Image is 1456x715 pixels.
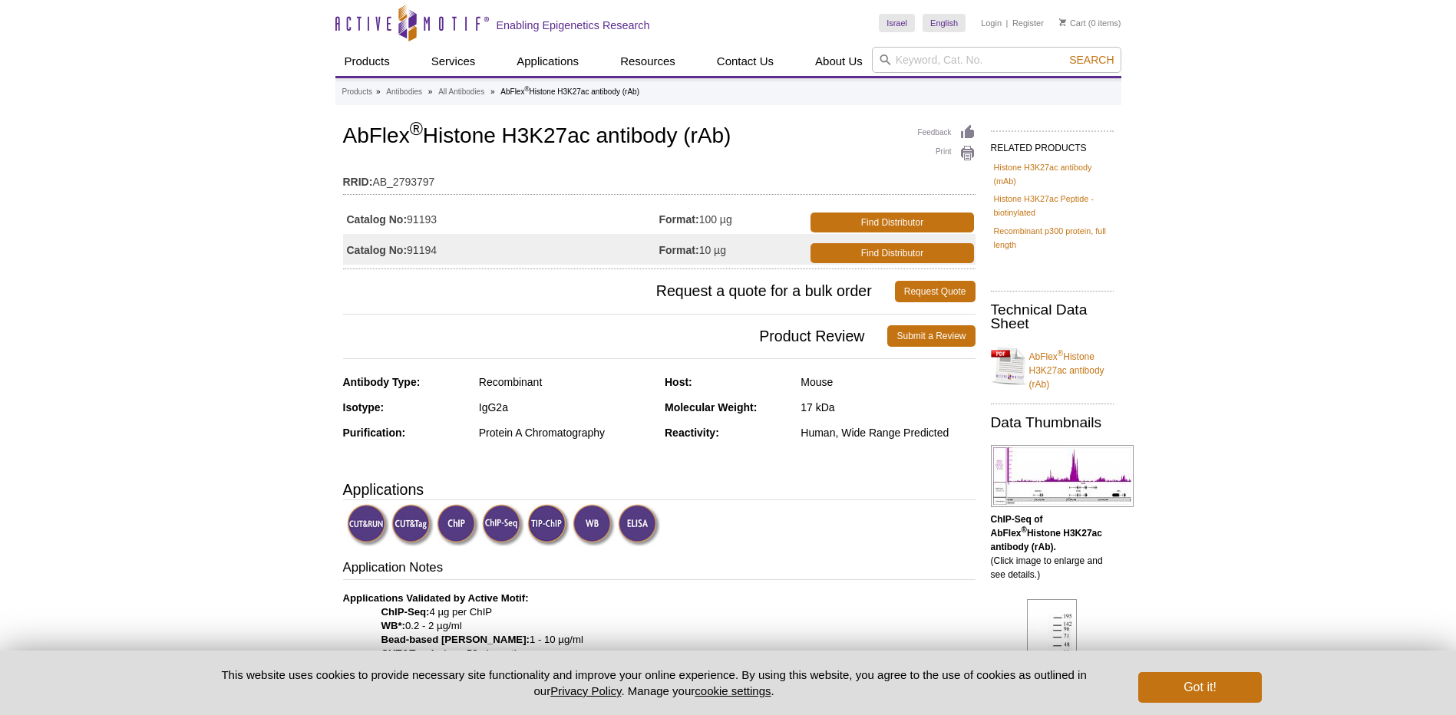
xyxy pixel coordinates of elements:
[1059,18,1066,26] img: Your Cart
[381,634,530,645] strong: Bead-based [PERSON_NAME]:
[611,47,685,76] a: Resources
[879,14,915,32] a: Israel
[343,376,421,388] strong: Antibody Type:
[527,504,570,546] img: TIP-ChIP Validated
[991,512,1114,582] p: (Click image to enlarge and see details.)
[991,416,1114,430] h2: Data Thumbnails
[1058,349,1063,357] sup: ®
[422,47,485,76] a: Services
[659,234,808,265] td: 10 µg
[347,213,408,226] strong: Catalog No:
[376,87,381,96] li: »
[343,478,976,501] h3: Applications
[991,130,1114,158] h2: RELATED PRODUCTS
[994,192,1111,219] a: Histone H3K27ac Peptide - biotinylated
[806,47,872,76] a: About Us
[872,47,1121,73] input: Keyword, Cat. No.
[497,18,650,32] h2: Enabling Epigenetics Research
[1065,53,1118,67] button: Search
[1012,18,1044,28] a: Register
[811,243,973,263] a: Find Distributor
[507,47,588,76] a: Applications
[1069,54,1114,66] span: Search
[573,504,615,546] img: Western Blot Validated
[918,124,976,141] a: Feedback
[994,160,1111,188] a: Histone H3K27ac antibody (mAb)
[994,224,1111,252] a: Recombinant p300 protein, full length
[428,87,433,96] li: »
[343,175,373,189] strong: RRID:
[482,504,524,546] img: ChIP-Seq Validated
[347,504,389,546] img: CUT&RUN Validated
[343,401,385,414] strong: Isotype:
[343,325,888,347] span: Product Review
[479,400,653,414] div: IgG2a
[811,213,973,232] a: Find Distributor
[438,85,484,99] a: All Antibodies
[195,667,1114,699] p: This website uses cookies to provide necessary site functionality and improve your online experie...
[801,375,975,389] div: Mouse
[1138,672,1261,703] button: Got it!
[343,166,976,190] td: AB_2793797
[524,85,529,93] sup: ®
[659,213,699,226] strong: Format:
[391,504,434,546] img: CUT&Tag Validated
[550,684,621,697] a: Privacy Policy
[410,119,423,139] sup: ®
[918,145,976,162] a: Print
[500,87,639,96] li: AbFlex Histone H3K27ac antibody (rAb)
[665,376,692,388] strong: Host:
[343,203,659,234] td: 91193
[659,243,699,257] strong: Format:
[659,203,808,234] td: 100 µg
[479,426,653,440] div: Protein A Chromatography
[695,684,771,697] button: cookie settings
[708,47,783,76] a: Contact Us
[343,124,976,150] h1: AbFlex Histone H3K27ac antibody (rAb)
[343,281,895,302] span: Request a quote for a bulk order
[479,375,653,389] div: Recombinant
[665,401,757,414] strong: Molecular Weight:
[1059,14,1121,32] li: (0 items)
[991,341,1114,391] a: AbFlex®Histone H3K27ac antibody (rAb)
[343,592,529,604] b: Applications Validated by Active Motif:
[665,427,719,439] strong: Reactivity:
[991,445,1134,507] img: AbFlex<sup>®</sup> Histone H3K27ac antibody (rAb) tested by ChIP-Seq.
[991,303,1114,331] h2: Technical Data Sheet
[981,18,1002,28] a: Login
[1059,18,1086,28] a: Cart
[801,400,975,414] div: 17 kDa
[386,85,422,99] a: Antibodies
[895,281,976,302] a: Request Quote
[342,85,372,99] a: Products
[343,234,659,265] td: 91194
[347,243,408,257] strong: Catalog No:
[490,87,495,96] li: »
[437,504,479,546] img: ChIP Validated
[381,647,430,659] strong: CUT&Tag:
[335,47,399,76] a: Products
[991,514,1102,552] b: ChIP-Seq of AbFlex Histone H3K27ac antibody (rAb).
[343,427,406,439] strong: Purification:
[1022,526,1027,534] sup: ®
[618,504,660,546] img: Enzyme-linked Immunosorbent Assay Validated
[343,558,976,580] h3: Application Notes
[923,14,966,32] a: English
[801,426,975,440] div: Human, Wide Range Predicted
[1006,14,1009,32] li: |
[381,606,430,618] strong: ChIP-Seq:
[887,325,975,347] a: Submit a Review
